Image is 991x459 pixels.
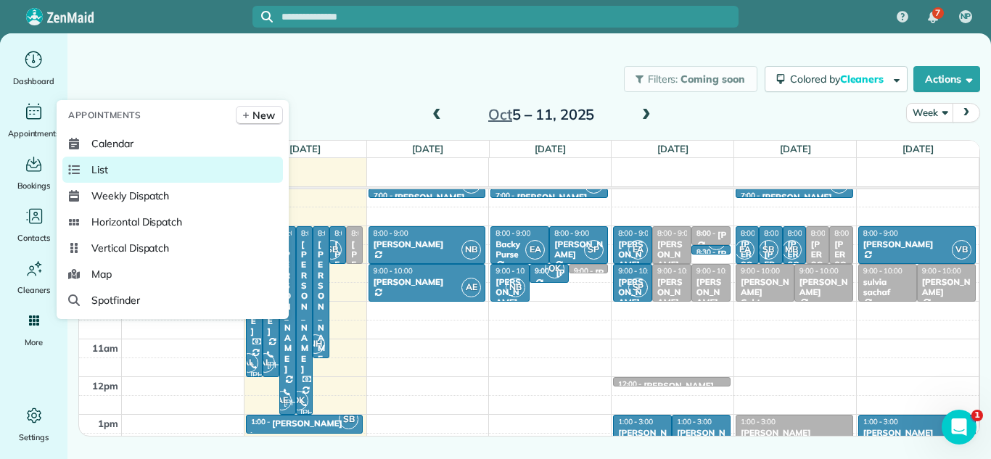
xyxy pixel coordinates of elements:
[236,106,283,125] a: New
[790,73,889,86] span: Colored by
[863,239,971,249] div: [PERSON_NAME]
[6,257,62,297] a: Cleaners
[261,11,273,22] svg: Focus search
[461,278,481,297] span: AE
[98,418,118,429] span: 1pm
[495,277,525,308] div: [PERSON_NAME]
[617,277,648,308] div: [PERSON_NAME]
[696,277,726,308] div: [PERSON_NAME]
[961,11,971,22] span: NP
[451,107,632,123] h2: 5 – 11, 2025
[922,266,961,276] span: 9:00 - 10:00
[952,240,971,260] span: VB
[657,239,687,270] div: [PERSON_NAME]
[953,103,980,123] button: next
[252,108,275,123] span: New
[648,73,678,86] span: Filters:
[373,301,482,311] div: [PHONE_NUMBER]
[350,239,358,375] div: [PERSON_NAME]
[488,105,512,123] span: Oct
[91,162,108,177] span: List
[921,277,971,298] div: [PERSON_NAME]
[62,209,283,235] a: Horizontal Dispatch
[6,152,62,193] a: Bookings
[92,380,118,392] span: 12pm
[863,263,971,273] div: [PHONE_NUMBER]
[91,136,133,151] span: Calendar
[840,73,887,86] span: Cleaners
[255,353,275,373] span: AL
[92,342,118,354] span: 11am
[740,428,849,438] div: [PERSON_NAME]
[545,259,564,278] span: OK
[918,1,948,33] div: 7 unread notifications
[618,266,657,276] span: 9:00 - 10:00
[942,410,976,444] iframe: Intercom live chat
[741,228,776,238] span: 8:00 - 9:00
[782,240,802,260] span: MB
[412,143,443,154] a: [DATE]
[62,131,283,157] a: Calendar
[913,66,980,92] button: Actions
[595,268,665,278] div: [PERSON_NAME]
[764,228,799,238] span: 8:00 - 9:00
[788,228,823,238] span: 8:00 - 9:00
[374,266,413,276] span: 9:00 - 10:00
[762,192,832,202] div: [PERSON_NAME]
[717,230,788,240] div: [PERSON_NAME]
[91,293,140,307] span: Spotfinder
[799,266,839,276] span: 9:00 - 10:00
[554,239,604,260] div: [PERSON_NAME]
[506,278,525,297] span: NB
[628,240,648,260] span: EA
[863,417,898,426] span: 1:00 - 3:00
[584,240,604,260] span: SP
[300,239,308,375] div: [PERSON_NAME]
[322,240,342,260] span: SB
[62,235,283,261] a: Vertical Dispatch
[554,228,589,238] span: 8:00 - 9:00
[657,143,688,154] a: [DATE]
[676,428,726,449] div: [PERSON_NAME]
[374,228,408,238] span: 8:00 - 9:00
[935,7,940,19] span: 7
[628,278,648,297] span: SP
[62,261,283,287] a: Map
[289,391,308,410] span: OK
[334,228,369,238] span: 8:00 - 9:00
[6,204,62,245] a: Contacts
[680,73,746,86] span: Coming soon
[759,240,778,260] span: SB
[525,240,545,260] span: EA
[91,215,182,229] span: Horizontal Dispatch
[373,263,482,273] div: [PHONE_NUMBER]
[6,48,62,88] a: Dashboard
[495,228,530,238] span: 8:00 - 9:00
[657,277,687,308] div: [PERSON_NAME]
[740,277,790,308] div: [PERSON_NAME] Gubtna
[395,192,465,202] div: [PERSON_NAME]
[6,100,62,141] a: Appointments
[289,143,321,154] a: [DATE]
[535,143,566,154] a: [DATE]
[765,66,908,92] button: Colored byCleaners
[62,157,283,183] a: List
[811,228,846,238] span: 8:00 - 9:00
[906,103,953,123] button: Week
[301,228,336,238] span: 8:00 - 1:00
[495,239,545,260] div: Backy Purse
[252,11,273,22] button: Focus search
[6,404,62,444] a: Settings
[657,266,696,276] span: 9:00 - 10:00
[91,189,169,203] span: Weekly Dispatch
[834,239,848,313] div: [PERSON_NAME]
[618,228,653,238] span: 8:00 - 9:00
[863,266,902,276] span: 9:00 - 10:00
[696,266,736,276] span: 9:00 - 10:00
[272,391,292,410] span: AE
[17,178,51,193] span: Bookings
[62,287,283,313] a: Spotfinder
[8,126,60,141] span: Appointments
[643,381,714,391] div: [PERSON_NAME]
[91,241,169,255] span: Vertical Dispatch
